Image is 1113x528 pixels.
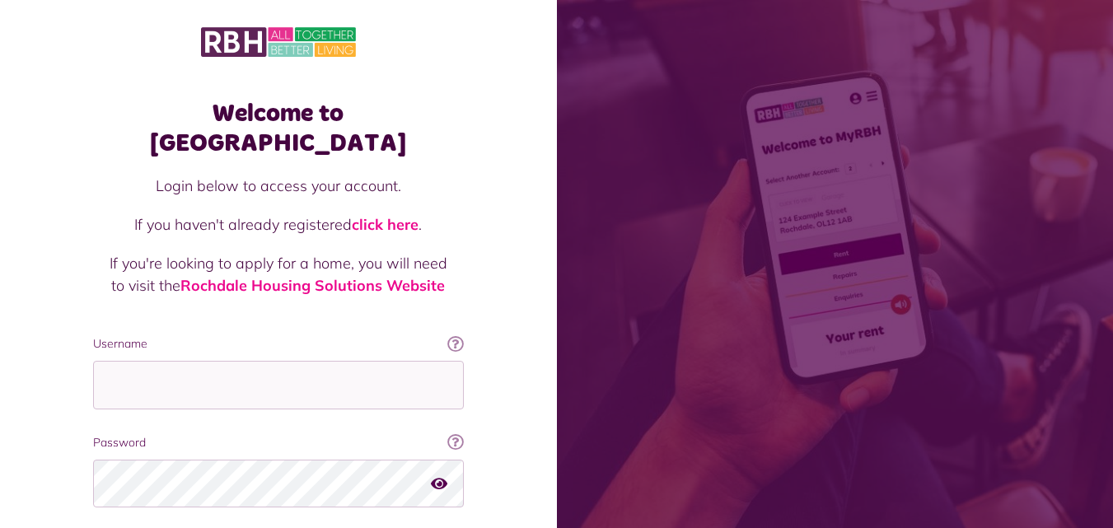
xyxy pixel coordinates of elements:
h1: Welcome to [GEOGRAPHIC_DATA] [93,99,464,158]
label: Username [93,335,464,353]
p: If you're looking to apply for a home, you will need to visit the [110,252,447,297]
p: Login below to access your account. [110,175,447,197]
label: Password [93,434,464,451]
img: MyRBH [201,25,356,59]
a: click here [352,215,419,234]
a: Rochdale Housing Solutions Website [180,276,445,295]
p: If you haven't already registered . [110,213,447,236]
